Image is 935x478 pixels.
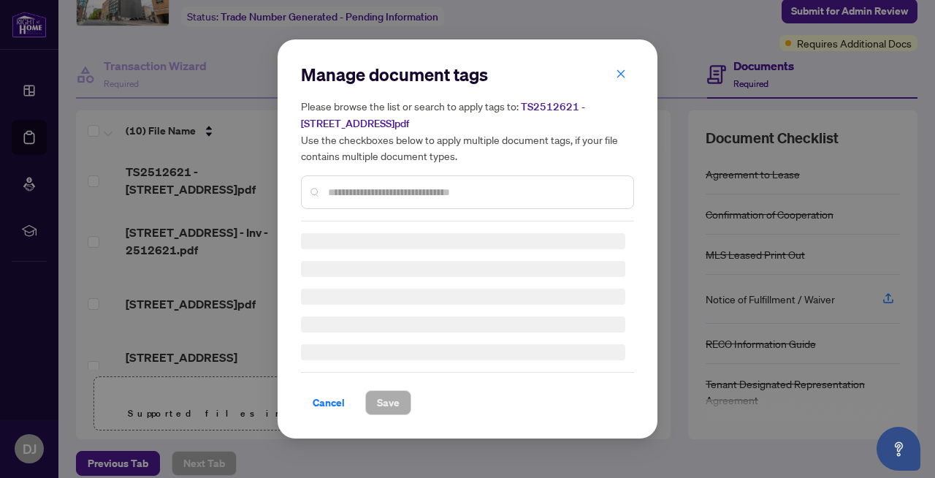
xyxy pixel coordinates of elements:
button: Save [365,390,411,415]
span: Cancel [313,391,345,414]
h5: Please browse the list or search to apply tags to: Use the checkboxes below to apply multiple doc... [301,98,634,164]
button: Open asap [877,427,920,471]
h2: Manage document tags [301,63,634,86]
span: close [616,69,626,79]
button: Cancel [301,390,356,415]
